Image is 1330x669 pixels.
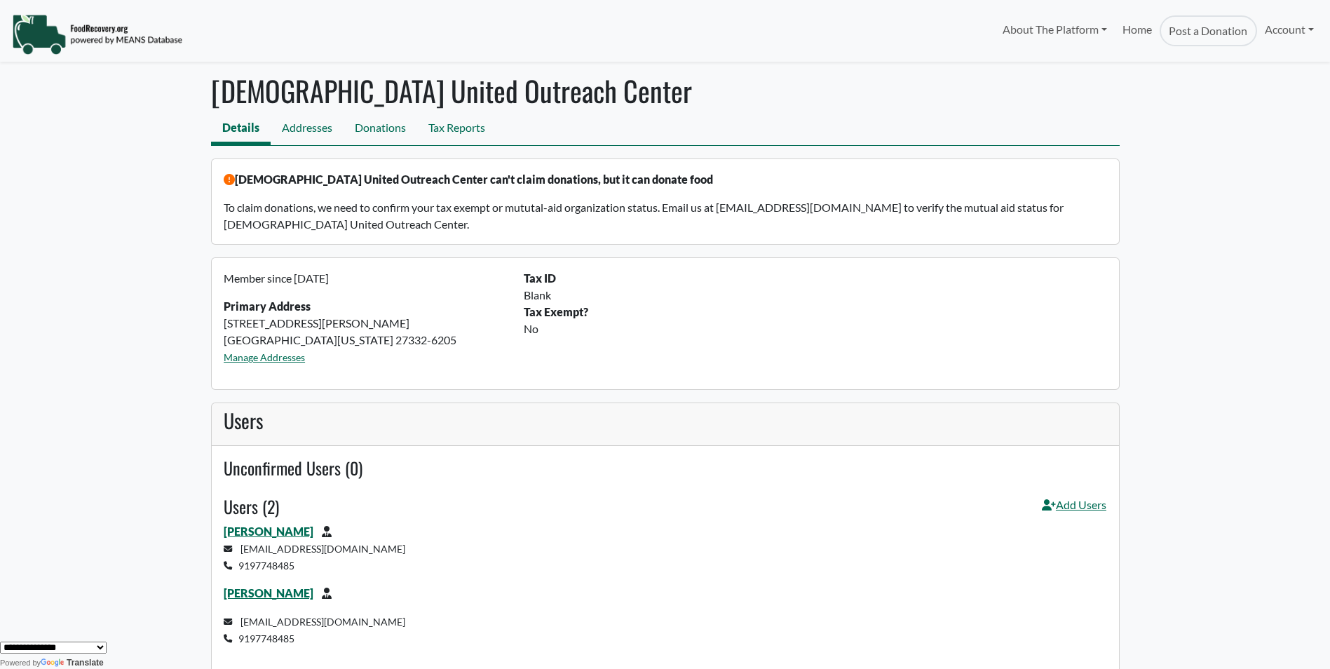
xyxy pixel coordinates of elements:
a: Translate [41,658,104,668]
img: Google Translate [41,658,67,668]
a: Account [1257,15,1322,43]
h3: Users [224,409,1106,433]
div: [STREET_ADDRESS][PERSON_NAME] [GEOGRAPHIC_DATA][US_STATE] 27332-6205 [215,270,515,377]
div: Blank [515,287,1115,304]
p: To claim donations, we need to confirm your tax exempt or mututal-aid organization status. Email ... [224,199,1106,233]
a: Donations [344,114,417,145]
a: Home [1115,15,1160,46]
a: Addresses [271,114,344,145]
strong: Primary Address [224,299,311,313]
a: Add Users [1042,496,1106,523]
div: No [515,320,1115,337]
b: Tax ID [524,271,556,285]
small: [EMAIL_ADDRESS][DOMAIN_NAME] 9197748485 [224,543,405,572]
b: Tax Exempt? [524,305,588,318]
h4: Unconfirmed Users (0) [224,458,1106,478]
p: [DEMOGRAPHIC_DATA] United Outreach Center can't claim donations, but it can donate food [224,171,1106,188]
p: Member since [DATE] [224,270,507,287]
a: [PERSON_NAME] [224,525,313,538]
a: Post a Donation [1160,15,1256,46]
a: About The Platform [994,15,1114,43]
h4: Users (2) [224,496,279,517]
h1: [DEMOGRAPHIC_DATA] United Outreach Center [211,74,1120,107]
a: Details [211,114,271,145]
small: [EMAIL_ADDRESS][DOMAIN_NAME] 9197748485 [224,616,405,644]
a: [PERSON_NAME] [224,586,313,600]
a: Manage Addresses [224,351,305,363]
img: NavigationLogo_FoodRecovery-91c16205cd0af1ed486a0f1a7774a6544ea792ac00100771e7dd3ec7c0e58e41.png [12,13,182,55]
a: Tax Reports [417,114,496,145]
